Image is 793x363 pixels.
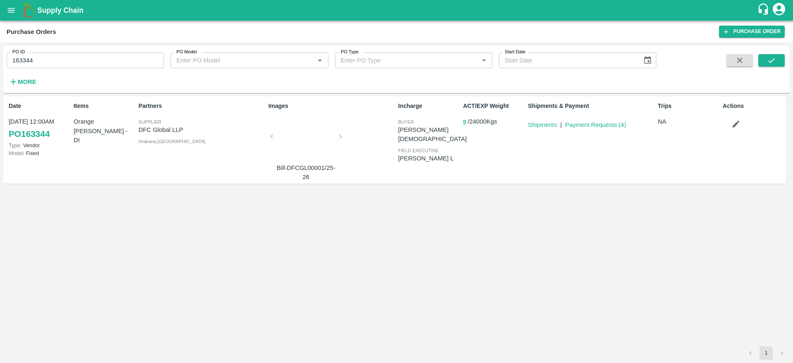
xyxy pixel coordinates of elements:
[138,102,265,110] p: Partners
[398,148,439,153] span: field executive
[9,102,70,110] p: Date
[341,49,359,55] label: PO Type
[337,55,465,66] input: Enter PO Type
[138,119,161,124] span: Supplier
[314,55,325,66] button: Open
[479,55,489,66] button: Open
[275,163,337,182] p: Bill-DFCGL00001/25-26
[743,346,790,360] nav: pagination navigation
[2,1,21,20] button: open drawer
[37,5,757,16] a: Supply Chain
[463,117,466,127] button: 0
[138,139,205,144] span: hhakana , [GEOGRAPHIC_DATA]
[723,102,784,110] p: Actions
[528,102,654,110] p: Shipments & Payment
[138,125,265,134] p: DFC Global LLP
[21,2,37,19] img: logo
[9,117,70,126] p: [DATE] 12:00AM
[173,55,301,66] input: Enter PO Model
[268,102,395,110] p: Images
[499,53,636,68] input: Start Date
[18,79,36,85] strong: More
[9,150,24,156] span: Model:
[658,102,719,110] p: Trips
[398,125,467,144] p: [PERSON_NAME][DEMOGRAPHIC_DATA]
[772,2,786,19] div: account of current user
[505,49,525,55] label: Start Date
[528,122,557,128] a: Shipments
[74,102,135,110] p: Items
[757,3,772,18] div: customer-support
[9,142,21,148] span: Type:
[9,127,50,141] a: PO163344
[719,26,785,38] a: Purchase Order
[565,122,626,128] a: Payment Requests (4)
[7,75,38,89] button: More
[557,117,562,129] div: |
[37,6,83,14] b: Supply Chain
[9,141,70,149] p: Vendor
[176,49,197,55] label: PO Model
[74,117,135,145] p: Orange [PERSON_NAME] - DI
[463,117,525,127] p: / 24000 Kgs
[463,102,525,110] p: ACT/EXP Weight
[9,149,70,157] p: Fixed
[12,49,25,55] label: PO ID
[640,53,655,68] button: Choose date
[398,102,460,110] p: Incharge
[760,346,773,360] button: page 1
[398,154,460,163] p: [PERSON_NAME] L
[7,26,56,37] div: Purchase Orders
[658,117,719,126] p: NA
[398,119,414,124] span: buyer
[7,53,164,68] input: Enter PO ID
